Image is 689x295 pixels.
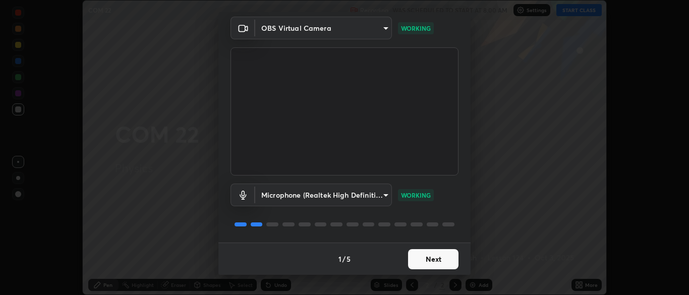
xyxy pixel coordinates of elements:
[342,254,346,264] h4: /
[255,184,392,206] div: OBS Virtual Camera
[338,254,341,264] h4: 1
[401,24,431,33] p: WORKING
[347,254,351,264] h4: 5
[408,249,458,269] button: Next
[401,191,431,200] p: WORKING
[255,17,392,39] div: OBS Virtual Camera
